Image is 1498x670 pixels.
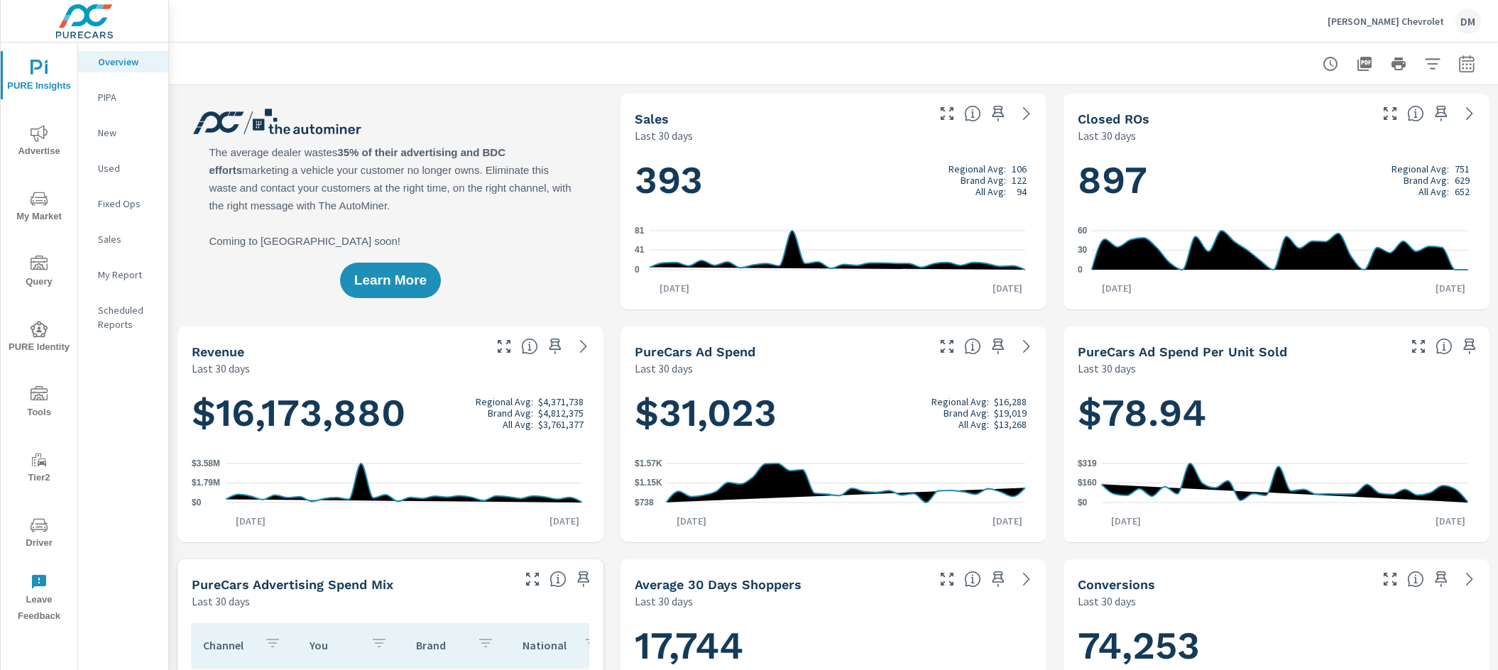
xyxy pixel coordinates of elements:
text: $738 [635,498,654,507]
p: Brand Avg: [944,407,989,419]
p: Overview [98,55,157,69]
p: New [98,126,157,140]
text: $160 [1078,478,1097,488]
text: 0 [635,265,640,275]
p: Fixed Ops [98,197,157,211]
p: Last 30 days [1078,593,1136,610]
p: Last 30 days [635,360,693,377]
h5: Revenue [192,344,244,359]
span: Save this to your personalized report [1458,335,1481,358]
p: All Avg: [975,186,1006,197]
h1: 74,253 [1078,622,1475,670]
span: A rolling 30 day total of daily Shoppers on the dealership website, averaged over the selected da... [964,571,981,588]
span: Advertise [5,125,73,160]
div: Scheduled Reports [78,300,168,335]
text: $1.15K [635,478,662,488]
p: Regional Avg: [476,396,533,407]
p: My Report [98,268,157,282]
span: Query [5,256,73,290]
p: [DATE] [1102,514,1152,528]
button: Learn More [340,263,441,298]
h1: 897 [1078,156,1475,204]
h5: PureCars Advertising Spend Mix [192,577,393,592]
button: Make Fullscreen [1407,335,1430,358]
p: Channel [203,638,253,652]
span: Tools [5,386,73,421]
button: Make Fullscreen [936,102,958,125]
p: Last 30 days [1078,127,1136,144]
h1: 17,744 [635,622,1032,670]
p: 122 [1012,175,1027,186]
span: Save this to your personalized report [987,102,1010,125]
p: [DATE] [1426,514,1475,528]
span: Leave Feedback [5,573,73,625]
p: Brand Avg: [1404,175,1449,186]
span: Save this to your personalized report [544,335,567,358]
span: PURE Insights [5,60,73,94]
p: [DATE] [650,281,699,295]
p: All Avg: [958,419,989,430]
span: Save this to your personalized report [987,568,1010,591]
p: [DATE] [667,514,716,528]
text: 41 [635,245,645,255]
p: $4,371,738 [538,396,584,407]
p: Last 30 days [1078,360,1136,377]
p: You [310,638,359,652]
text: 0 [1078,265,1083,275]
span: Total sales revenue over the selected date range. [Source: This data is sourced from the dealer’s... [521,338,538,355]
div: DM [1455,9,1481,34]
div: New [78,122,168,143]
p: $3,761,377 [538,419,584,430]
h5: PureCars Ad Spend Per Unit Sold [1078,344,1287,359]
text: $1.79M [192,478,220,488]
p: 652 [1455,186,1470,197]
p: Regional Avg: [931,396,989,407]
a: See more details in report [1458,568,1481,591]
p: $19,019 [994,407,1027,419]
p: Scheduled Reports [98,303,157,331]
p: All Avg: [1418,186,1449,197]
span: PURE Identity [5,321,73,356]
p: National [523,638,572,652]
p: Used [98,161,157,175]
span: This table looks at how you compare to the amount of budget you spend per channel as opposed to y... [550,571,567,588]
h1: $31,023 [635,389,1032,437]
text: $3.58M [192,458,220,468]
span: Tier2 [5,451,73,486]
div: Sales [78,229,168,250]
span: Save this to your personalized report [987,335,1010,358]
p: [DATE] [1426,281,1475,295]
a: See more details in report [1015,568,1038,591]
button: Make Fullscreen [936,335,958,358]
div: nav menu [1,43,77,630]
span: Save this to your personalized report [1430,568,1453,591]
p: All Avg: [503,419,533,430]
p: PIPA [98,90,157,104]
button: "Export Report to PDF" [1350,50,1379,78]
p: Regional Avg: [1392,163,1449,175]
h5: Average 30 Days Shoppers [635,577,802,592]
p: Brand [416,638,466,652]
p: Last 30 days [635,127,693,144]
button: Make Fullscreen [936,568,958,591]
span: Average cost of advertising per each vehicle sold at the dealer over the selected date range. The... [1436,338,1453,355]
p: 106 [1012,163,1027,175]
div: PIPA [78,87,168,108]
text: 81 [635,226,645,236]
text: $319 [1078,458,1097,468]
button: Print Report [1384,50,1413,78]
p: $16,288 [994,396,1027,407]
div: Overview [78,51,168,72]
span: Total cost of media for all PureCars channels for the selected dealership group over the selected... [964,338,981,355]
button: Make Fullscreen [1379,568,1401,591]
a: See more details in report [1458,102,1481,125]
button: Make Fullscreen [521,568,544,591]
p: Last 30 days [192,360,250,377]
h5: Conversions [1078,577,1155,592]
text: 30 [1078,246,1088,256]
a: See more details in report [572,335,595,358]
div: Used [78,158,168,179]
button: Select Date Range [1453,50,1481,78]
button: Make Fullscreen [1379,102,1401,125]
p: 94 [1017,186,1027,197]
